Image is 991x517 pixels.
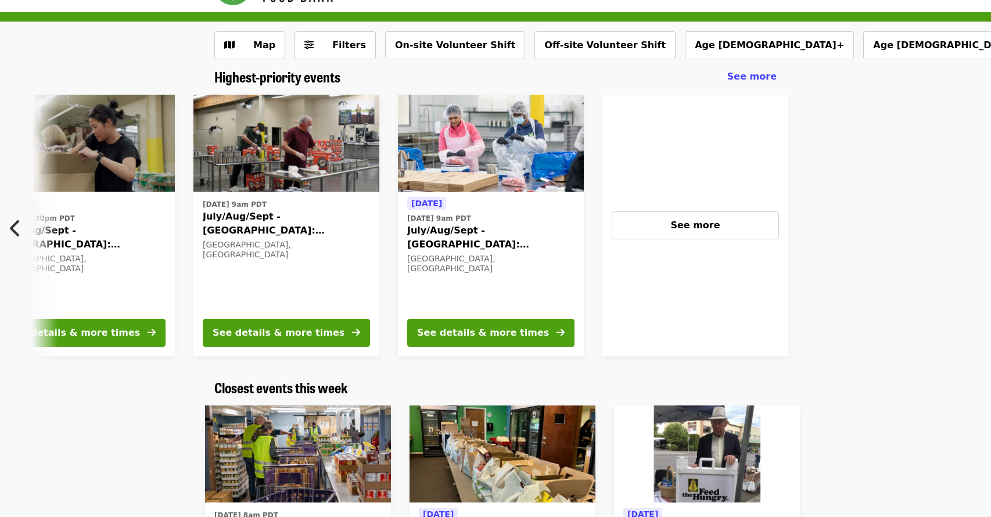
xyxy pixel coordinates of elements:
span: July/Aug/Sept - [GEOGRAPHIC_DATA]: Repack/Sort (age [DEMOGRAPHIC_DATA]+) [407,224,575,252]
a: Closest events this week [214,379,348,396]
div: Highest-priority events [205,69,786,85]
span: Filters [332,40,366,51]
button: Filters (0 selected) [295,31,376,59]
button: See more [612,211,779,239]
button: Off-site Volunteer Shift [534,31,676,59]
div: See details & more times [417,326,549,340]
img: Feed the Hungry - Partner Agency Support (16+) organized by Oregon Food Bank [614,405,800,503]
button: On-site Volunteer Shift [385,31,525,59]
a: See more [602,95,788,356]
button: See details & more times [407,319,575,347]
span: Map [253,40,275,51]
img: July/Aug/Sept - Beaverton: Repack/Sort (age 10+) organized by Oregon Food Bank [398,95,584,192]
div: [GEOGRAPHIC_DATA], [GEOGRAPHIC_DATA] [203,240,370,260]
button: See details & more times [203,319,370,347]
span: Highest-priority events [214,66,340,87]
i: arrow-right icon [148,327,156,338]
img: July/Aug/Sept - Portland: Repack/Sort (age 16+) organized by Oregon Food Bank [193,95,379,192]
i: chevron-left icon [10,217,21,239]
a: Highest-priority events [214,69,340,85]
a: See details for "July/Aug/Sept - Beaverton: Repack/Sort (age 10+)" [398,95,584,356]
span: July/Aug/Sept - [GEOGRAPHIC_DATA]: Repack/Sort (age [DEMOGRAPHIC_DATA]+) [203,210,370,238]
span: [DATE] [411,199,442,208]
time: [DATE] 9am PDT [203,199,267,210]
button: Show map view [214,31,285,59]
span: See more [727,71,777,82]
span: See more [670,220,720,231]
img: Portland Open Bible - Partner Agency Support (16+) organized by Oregon Food Bank [410,405,595,503]
i: arrow-right icon [556,327,565,338]
time: [DATE] 9am PDT [407,213,471,224]
i: map icon [224,40,235,51]
i: arrow-right icon [352,327,360,338]
div: See details & more times [8,326,140,340]
div: Closest events this week [205,379,786,396]
div: [GEOGRAPHIC_DATA], [GEOGRAPHIC_DATA] [407,254,575,274]
a: See details for "July/Aug/Sept - Portland: Repack/Sort (age 16+)" [193,95,379,356]
a: See more [727,70,777,84]
div: See details & more times [213,326,344,340]
i: sliders-h icon [304,40,314,51]
button: Age [DEMOGRAPHIC_DATA]+ [685,31,854,59]
img: Northeast Emergency Food Program - Partner Agency Support organized by Oregon Food Bank [205,405,391,503]
span: Closest events this week [214,377,348,397]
